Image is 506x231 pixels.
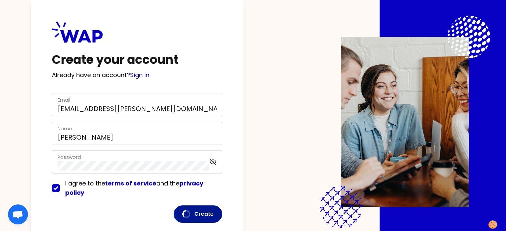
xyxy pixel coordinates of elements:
label: Email [58,97,70,103]
p: Already have an account? [52,70,222,80]
button: Create [174,205,222,223]
div: Aprire la chat [8,204,28,224]
a: Sign in [130,71,149,79]
span: I agree to the and the [65,179,203,197]
h1: Create your account [52,53,222,66]
label: Name [58,125,72,132]
img: Description [341,37,469,207]
label: Password [58,154,81,161]
a: terms of service [105,179,156,187]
